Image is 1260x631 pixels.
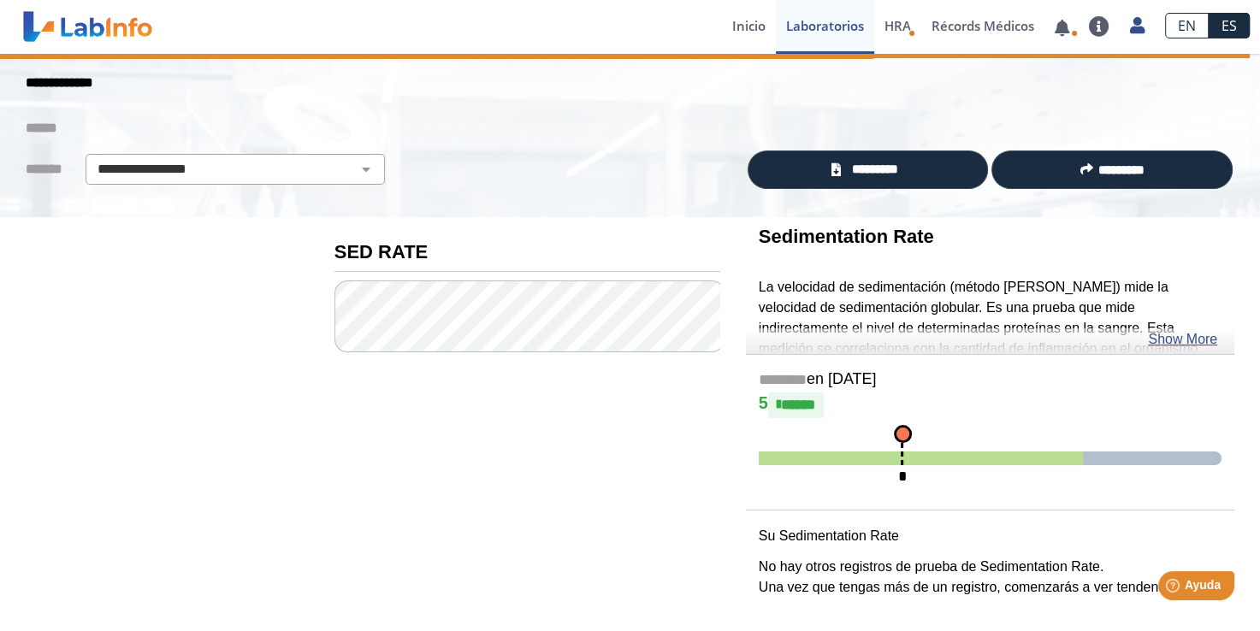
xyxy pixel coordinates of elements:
[1148,329,1217,350] a: Show More
[759,277,1222,400] p: La velocidad de sedimentación (método [PERSON_NAME]) mide la velocidad de sedimentación globular....
[759,370,1222,390] h5: en [DATE]
[759,526,1222,546] p: Su Sedimentation Rate
[334,241,428,262] b: SED RATE
[1108,564,1241,612] iframe: Help widget launcher
[759,226,934,247] b: Sedimentation Rate
[759,392,1222,418] h4: 5
[759,557,1222,598] p: No hay otros registros de prueba de Sedimentation Rate. Una vez que tengas más de un registro, co...
[1209,13,1250,38] a: ES
[1165,13,1209,38] a: EN
[884,17,911,34] span: HRA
